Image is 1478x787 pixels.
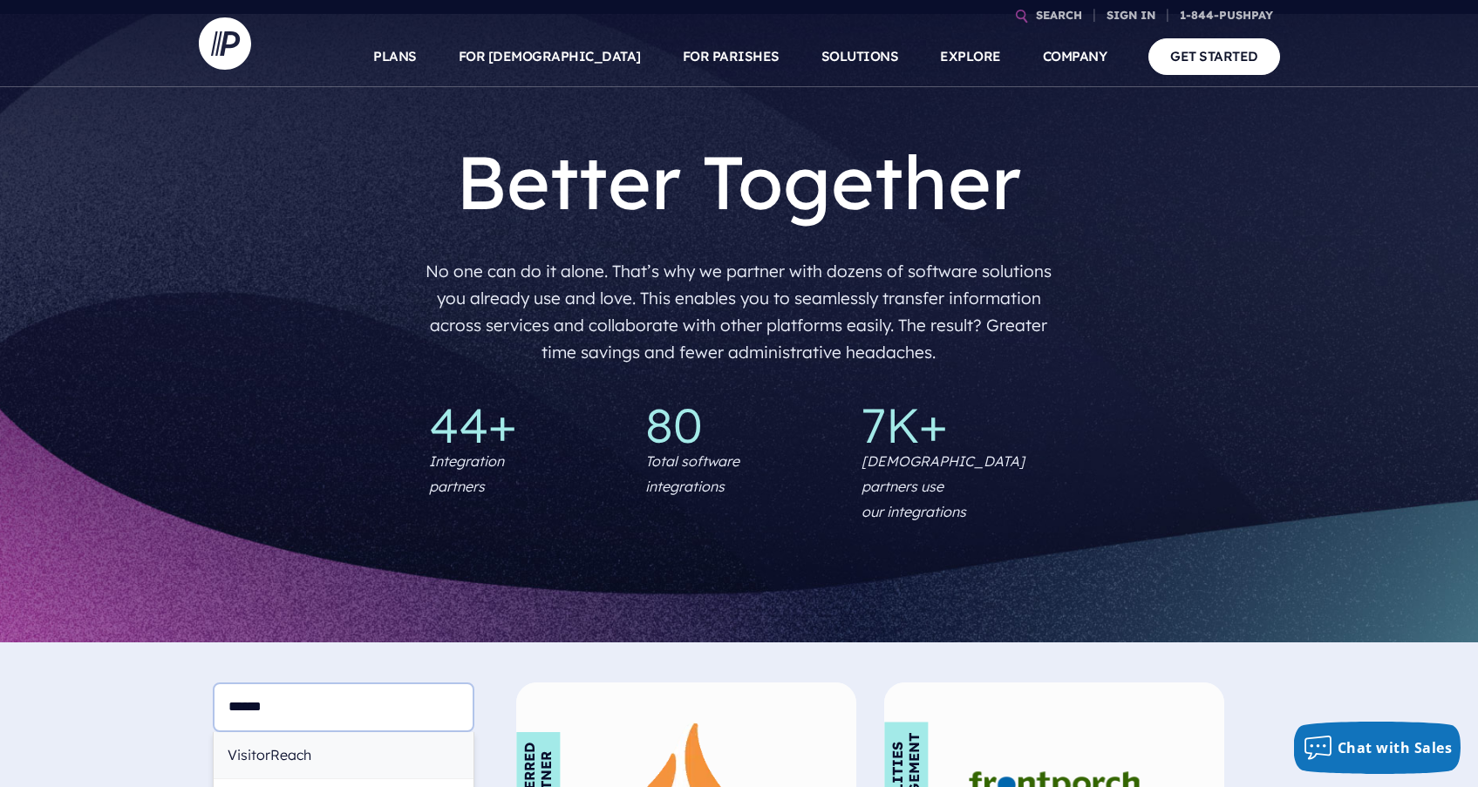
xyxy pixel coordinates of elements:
[1148,38,1280,74] a: GET STARTED
[214,732,473,779] div: VisitorReach
[373,26,417,87] a: PLANS
[459,26,641,87] a: FOR [DEMOGRAPHIC_DATA]
[645,449,739,499] p: Total software integrations
[1338,738,1453,757] span: Chat with Sales
[420,251,1058,373] p: No one can do it alone. That’s why we partner with dozens of software solutions you already use a...
[821,26,899,87] a: SOLUTIONS
[940,26,1001,87] a: EXPLORE
[683,26,780,87] a: FOR PARISHES
[862,449,1050,524] p: [DEMOGRAPHIC_DATA] partners use our integrations
[645,401,834,449] p: 80
[1294,722,1461,774] button: Chat with Sales
[862,401,1050,449] p: 7K+
[429,449,504,499] p: Integration partners
[1043,26,1107,87] a: COMPANY
[429,401,617,449] p: 44+
[420,136,1058,227] h1: Better Together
